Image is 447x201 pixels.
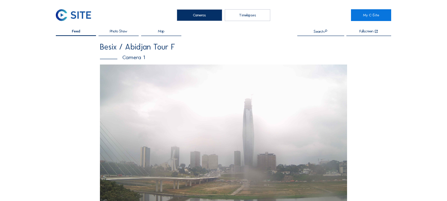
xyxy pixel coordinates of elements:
[158,29,164,33] span: Map
[100,55,347,60] div: Camera 1
[351,9,391,21] a: My C-Site
[56,9,96,21] a: C-SITE Logo
[72,29,80,33] span: Feed
[177,9,222,21] div: Cameras
[110,29,127,33] span: Photo Show
[360,29,373,33] div: Fullscreen
[100,43,347,51] div: Besix / Abidjan Tour F
[56,9,91,21] img: C-SITE Logo
[225,9,270,21] div: Timelapses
